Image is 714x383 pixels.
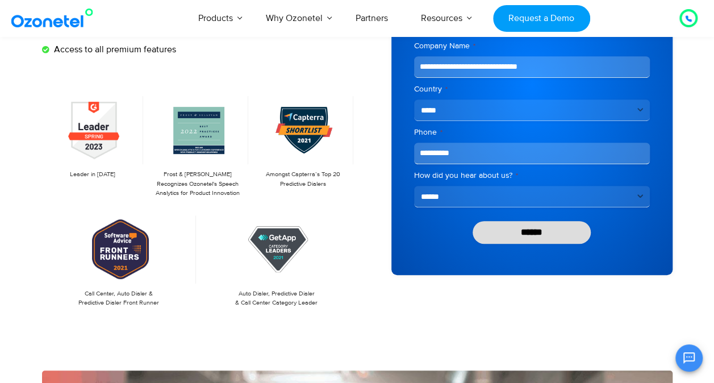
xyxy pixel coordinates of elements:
label: Phone [414,127,650,138]
p: Leader in [DATE] [48,170,138,180]
p: Amongst Capterra’s Top 20 Predictive Dialers [257,170,348,189]
label: Company Name [414,40,650,52]
button: Open chat [675,344,703,372]
p: Call Center, Auto Dialer & Predictive Dialer Front Runner [48,289,191,308]
span: Access to all premium features [51,43,176,56]
p: Auto Dialer, Predictive Dialer & Call Center Category Leader [205,289,348,308]
p: Frost & [PERSON_NAME] Recognizes Ozonetel's Speech Analytics for Product Innovation [152,170,243,198]
a: Request a Demo [493,5,590,32]
label: Country [414,84,650,95]
label: How did you hear about us? [414,170,650,181]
